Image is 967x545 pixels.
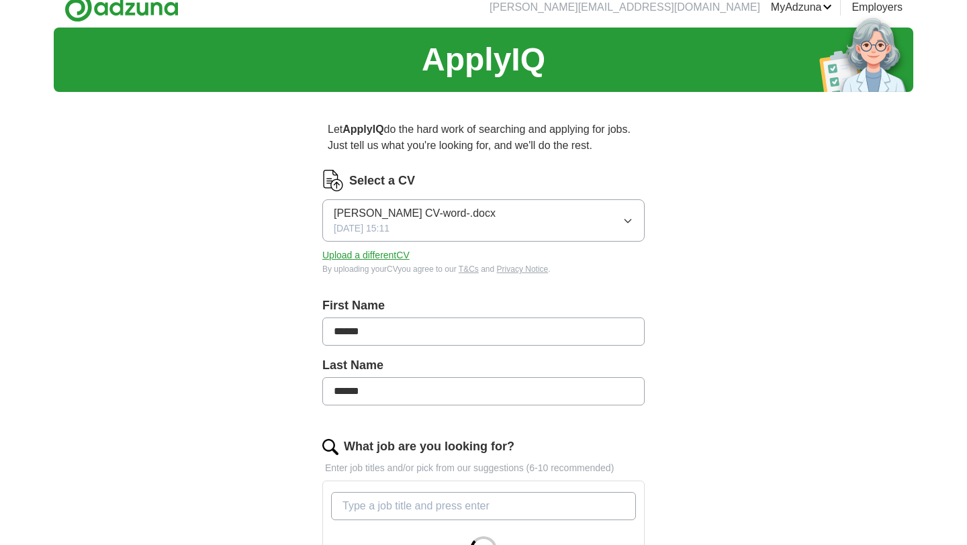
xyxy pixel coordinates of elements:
button: Upload a differentCV [322,248,410,262]
label: Last Name [322,356,645,375]
label: First Name [322,297,645,315]
img: search.png [322,439,338,455]
strong: ApplyIQ [342,123,383,135]
img: CV Icon [322,170,344,191]
h1: ApplyIQ [422,36,545,84]
label: What job are you looking for? [344,438,514,456]
span: [PERSON_NAME] CV-word-.docx [334,205,496,221]
a: T&Cs [459,264,479,274]
div: By uploading your CV you agree to our and . [322,263,645,275]
a: Privacy Notice [497,264,549,274]
span: [DATE] 15:11 [334,221,389,236]
button: [PERSON_NAME] CV-word-.docx[DATE] 15:11 [322,199,645,242]
input: Type a job title and press enter [331,492,636,520]
p: Let do the hard work of searching and applying for jobs. Just tell us what you're looking for, an... [322,116,645,159]
label: Select a CV [349,172,415,190]
p: Enter job titles and/or pick from our suggestions (6-10 recommended) [322,461,645,475]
